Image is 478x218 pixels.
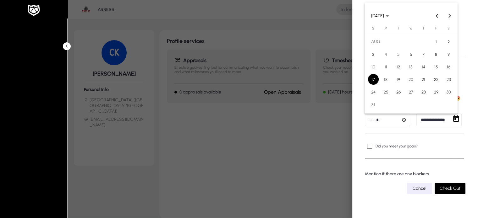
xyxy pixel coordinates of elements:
[380,86,392,98] button: Aug 25, 2025
[368,99,379,110] span: 31
[448,26,450,30] span: S
[418,49,429,60] span: 7
[405,86,417,98] span: 27
[417,48,430,61] button: Aug 7, 2025
[430,48,442,61] button: Aug 8, 2025
[368,49,379,60] span: 3
[442,73,455,86] button: Aug 23, 2025
[417,61,430,73] button: Aug 14, 2025
[371,13,384,19] span: [DATE]
[405,86,417,98] button: Aug 27, 2025
[443,74,454,85] span: 23
[393,74,404,85] span: 19
[405,73,417,86] button: Aug 20, 2025
[367,48,380,61] button: Aug 3, 2025
[392,86,405,98] button: Aug 26, 2025
[405,61,417,73] button: Aug 13, 2025
[442,35,455,48] button: Aug 2, 2025
[422,26,425,30] span: T
[431,36,442,47] span: 1
[392,61,405,73] button: Aug 12, 2025
[380,74,392,85] span: 18
[368,74,379,85] span: 17
[435,26,437,30] span: F
[384,26,387,30] span: M
[380,86,392,98] span: 25
[442,48,455,61] button: Aug 9, 2025
[368,86,379,98] span: 24
[397,26,399,30] span: T
[409,26,412,30] span: W
[393,49,404,60] span: 5
[418,74,429,85] span: 21
[431,61,442,72] span: 15
[405,61,417,72] span: 13
[380,61,392,72] span: 11
[431,49,442,60] span: 8
[380,49,392,60] span: 4
[443,49,454,60] span: 9
[405,48,417,61] button: Aug 6, 2025
[431,86,442,98] span: 29
[443,9,456,22] button: Next month
[367,98,380,111] button: Aug 31, 2025
[431,74,442,85] span: 22
[418,61,429,72] span: 14
[405,49,417,60] span: 6
[430,61,442,73] button: Aug 15, 2025
[430,73,442,86] button: Aug 22, 2025
[393,61,404,72] span: 12
[380,73,392,86] button: Aug 18, 2025
[372,26,374,30] span: S
[380,48,392,61] button: Aug 4, 2025
[380,61,392,73] button: Aug 11, 2025
[418,86,429,98] span: 28
[417,86,430,98] button: Aug 28, 2025
[442,61,455,73] button: Aug 16, 2025
[430,86,442,98] button: Aug 29, 2025
[417,73,430,86] button: Aug 21, 2025
[367,35,430,48] td: AUG
[431,9,443,22] button: Previous month
[367,61,380,73] button: Aug 10, 2025
[392,73,405,86] button: Aug 19, 2025
[393,86,404,98] span: 26
[443,61,454,72] span: 16
[392,48,405,61] button: Aug 5, 2025
[443,86,454,98] span: 30
[443,36,454,47] span: 2
[369,10,391,21] button: Choose month and year
[368,61,379,72] span: 10
[367,86,380,98] button: Aug 24, 2025
[442,86,455,98] button: Aug 30, 2025
[430,35,442,48] button: Aug 1, 2025
[405,74,417,85] span: 20
[367,73,380,86] button: Aug 17, 2025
